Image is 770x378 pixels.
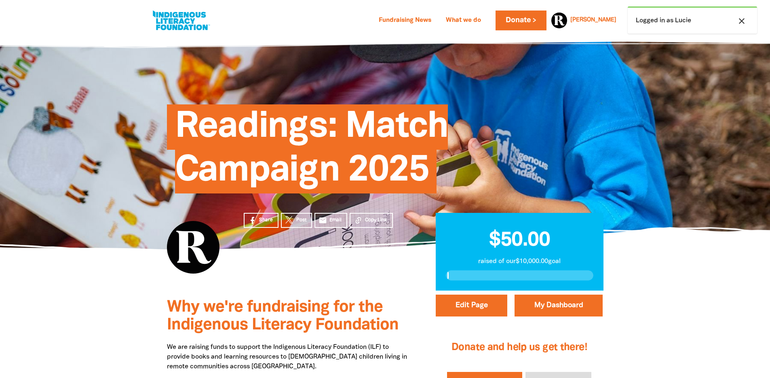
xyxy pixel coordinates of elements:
span: Copy Link [365,217,387,224]
span: Post [296,217,306,224]
button: close [734,16,749,26]
a: Share [244,213,278,228]
a: emailEmail [314,213,348,228]
div: Logged in as Lucie [628,6,757,34]
span: $50.00 [489,231,550,250]
a: What we do [441,14,486,27]
h2: Donate and help us get there! [445,331,593,364]
button: Edit Page [436,295,507,316]
a: Donate [496,11,546,30]
a: Fundraising News [374,14,436,27]
span: Share [259,217,273,224]
a: My Dashboard [515,295,603,316]
p: raised of our $10,000.00 goal [446,257,593,266]
a: [PERSON_NAME] [570,17,616,23]
i: close [737,16,747,26]
a: Post [281,213,312,228]
span: Why we're fundraising for the Indigenous Literacy Foundation [167,300,399,333]
span: Readings: Match Campaign 2025 [175,110,448,193]
span: Email [329,217,342,224]
button: Copy Link [350,213,393,228]
i: email [319,216,327,225]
